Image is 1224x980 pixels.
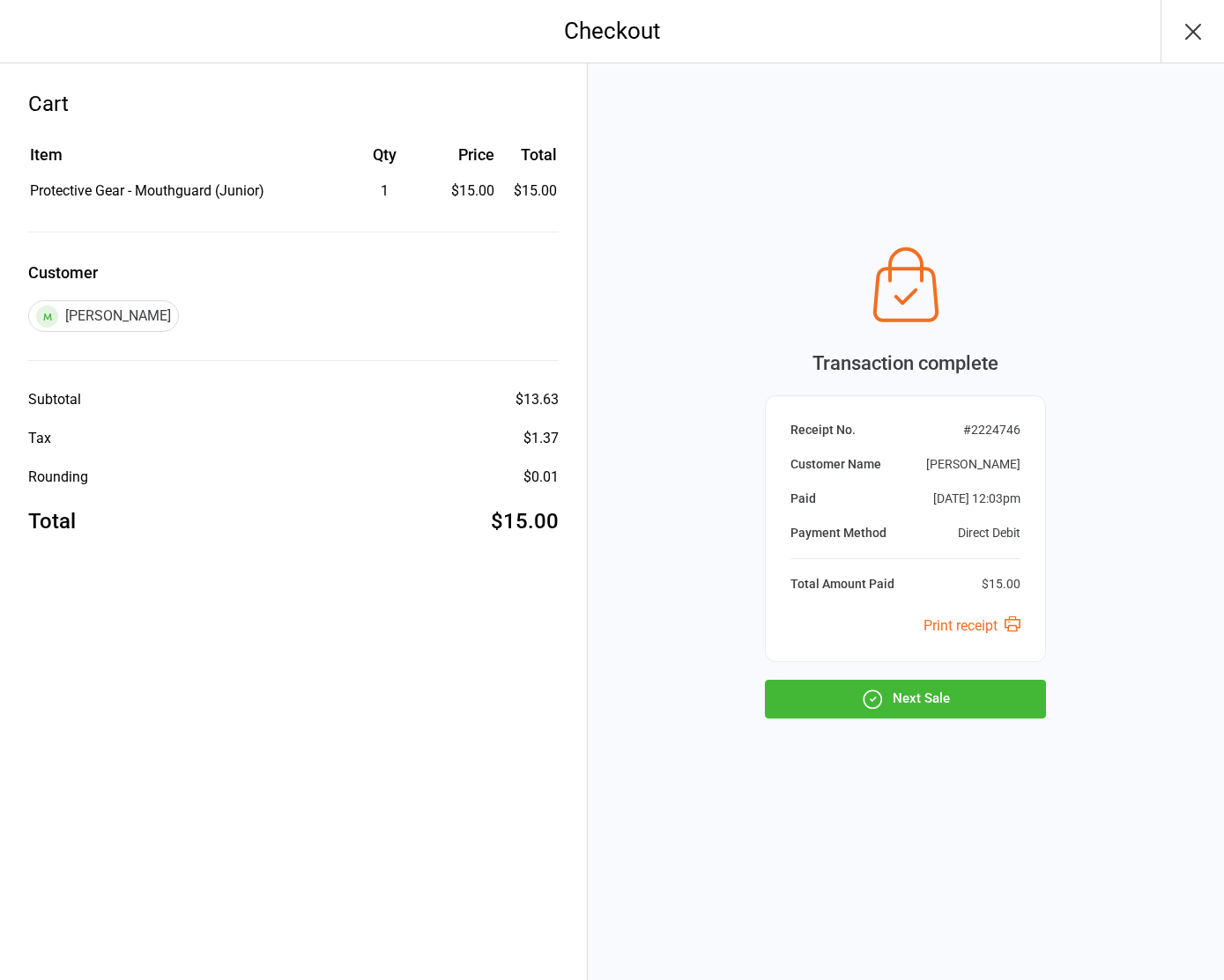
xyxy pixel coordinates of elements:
div: $1.37 [523,428,559,449]
div: [DATE] 12:03pm [933,490,1020,508]
div: Total Amount Paid [790,575,894,593]
div: Total [28,505,76,537]
div: # 2224746 [963,421,1020,439]
div: Subtotal [28,389,81,410]
div: $15.00 [982,575,1020,593]
a: Print receipt [924,617,1020,634]
div: Direct Debit [958,524,1020,542]
div: Payment Method [790,524,886,542]
button: Next Sale [765,680,1046,718]
div: Cart [28,88,559,120]
div: [PERSON_NAME] [28,300,179,332]
div: Transaction complete [765,349,1046,378]
div: $13.63 [516,389,559,410]
div: Receipt No. [790,421,856,439]
div: Customer Name [790,455,881,474]
div: Paid [790,490,816,508]
label: Customer [28,261,559,284]
div: $15.00 [437,181,494,202]
div: $15.00 [491,505,559,537]
span: Protective Gear - Mouthguard (Junior) [30,182,264,199]
div: Tax [28,428,51,449]
div: Rounding [28,467,88,488]
div: Price [437,143,494,166]
div: 1 [333,181,435,202]
th: Item [30,143,331,179]
div: $0.01 [523,467,559,488]
th: Qty [333,143,435,179]
td: $15.00 [501,181,557,202]
th: Total [501,143,557,179]
div: [PERSON_NAME] [926,455,1020,474]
